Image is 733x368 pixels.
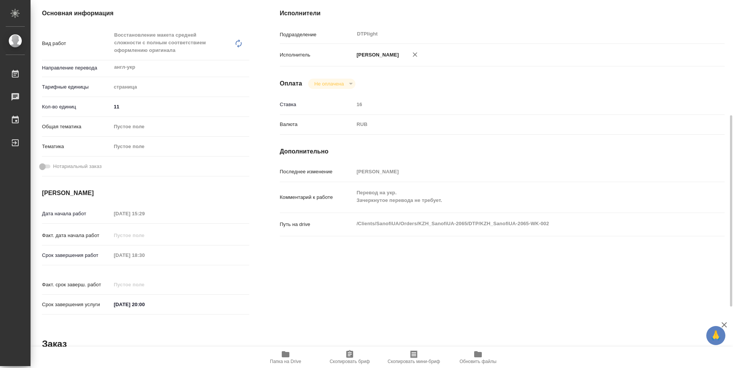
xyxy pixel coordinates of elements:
[280,221,354,228] p: Путь на drive
[42,64,111,72] p: Направление перевода
[382,347,446,368] button: Скопировать мини-бриф
[460,359,497,364] span: Обновить файлы
[270,359,301,364] span: Папка на Drive
[280,101,354,108] p: Ставка
[42,123,111,131] p: Общая тематика
[111,120,249,133] div: Пустое поле
[42,252,111,259] p: Срок завершения работ
[280,121,354,128] p: Валюта
[111,250,178,261] input: Пустое поле
[280,31,354,39] p: Подразделение
[111,101,249,112] input: ✎ Введи что-нибудь
[111,279,178,290] input: Пустое поле
[280,168,354,176] p: Последнее изменение
[709,328,722,344] span: 🙏
[42,338,67,350] h2: Заказ
[111,230,178,241] input: Пустое поле
[354,217,688,230] textarea: /Clients/SanofiUA/Orders/KZH_SanofiUA-2065/DTP/KZH_SanofiUA-2065-WK-002
[407,46,423,63] button: Удалить исполнителя
[354,186,688,207] textarea: Перевод на укр. Зачеркнутое перевода не требует.
[280,79,302,88] h4: Оплата
[280,194,354,201] p: Комментарий к работе
[111,299,178,310] input: ✎ Введи что-нибудь
[42,210,111,218] p: Дата начала работ
[354,99,688,110] input: Пустое поле
[387,359,440,364] span: Скопировать мини-бриф
[446,347,510,368] button: Обновить файлы
[42,9,249,18] h4: Основная информация
[253,347,318,368] button: Папка на Drive
[42,189,249,198] h4: [PERSON_NAME]
[308,79,355,89] div: Не оплачена
[354,166,688,177] input: Пустое поле
[280,51,354,59] p: Исполнитель
[42,232,111,239] p: Факт. дата начала работ
[111,208,178,219] input: Пустое поле
[42,83,111,91] p: Тарифные единицы
[329,359,370,364] span: Скопировать бриф
[42,143,111,150] p: Тематика
[114,143,240,150] div: Пустое поле
[42,281,111,289] p: Факт. срок заверш. работ
[42,103,111,111] p: Кол-во единиц
[706,326,725,345] button: 🙏
[354,118,688,131] div: RUB
[312,81,346,87] button: Не оплачена
[53,163,102,170] span: Нотариальный заказ
[354,51,399,59] p: [PERSON_NAME]
[111,81,249,94] div: страница
[114,123,240,131] div: Пустое поле
[280,147,725,156] h4: Дополнительно
[42,40,111,47] p: Вид работ
[42,301,111,308] p: Срок завершения услуги
[280,9,725,18] h4: Исполнители
[111,140,249,153] div: Пустое поле
[318,347,382,368] button: Скопировать бриф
